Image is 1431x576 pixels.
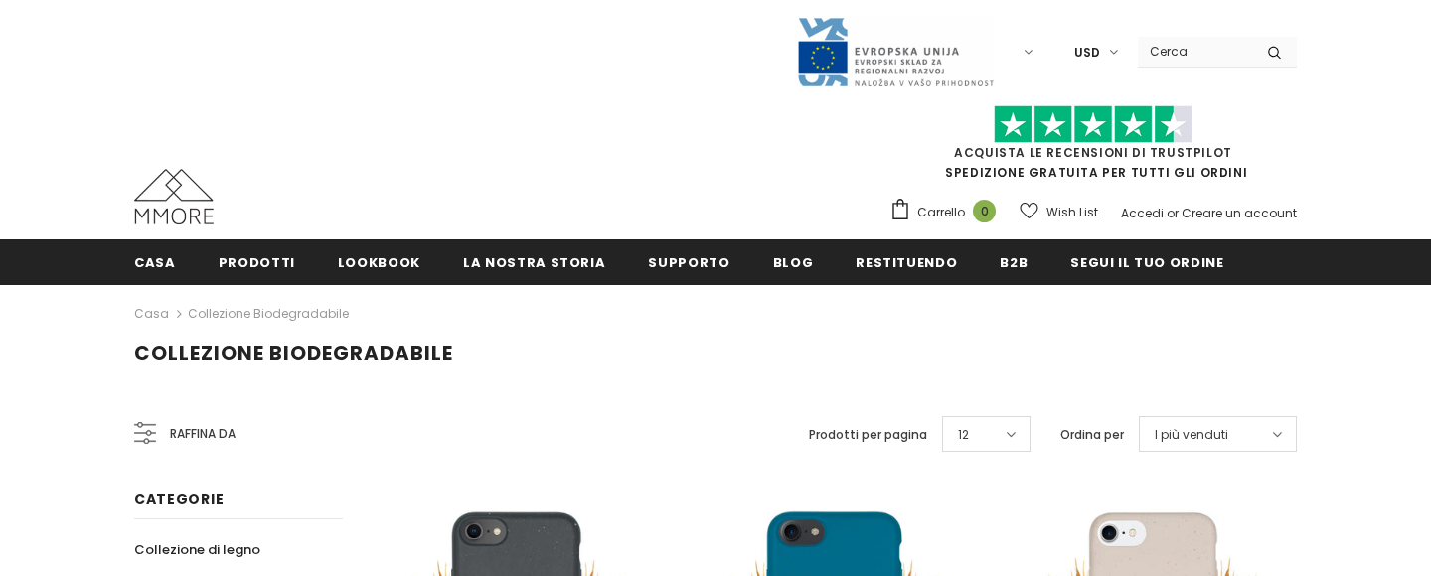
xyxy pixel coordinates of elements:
[463,239,605,284] a: La nostra storia
[219,239,295,284] a: Prodotti
[1000,239,1028,284] a: B2B
[338,253,420,272] span: Lookbook
[973,200,996,222] span: 0
[338,239,420,284] a: Lookbook
[1155,425,1228,445] span: I più venduti
[1074,43,1100,63] span: USD
[219,253,295,272] span: Prodotti
[1121,205,1164,221] a: Accedi
[917,203,965,222] span: Carrello
[796,43,995,60] a: Javni Razpis
[1138,37,1252,66] input: Search Site
[1000,253,1028,272] span: B2B
[1060,425,1124,445] label: Ordina per
[796,16,995,88] img: Javni Razpis
[188,305,349,322] a: Collezione biodegradabile
[1167,205,1179,221] span: or
[134,169,214,224] img: Casi MMORE
[856,253,957,272] span: Restituendo
[1046,203,1098,222] span: Wish List
[134,302,169,326] a: Casa
[994,105,1192,144] img: Fidati di Pilot Stars
[856,239,957,284] a: Restituendo
[134,532,260,567] a: Collezione di legno
[954,144,1232,161] a: Acquista le recensioni di TrustPilot
[463,253,605,272] span: La nostra storia
[958,425,969,445] span: 12
[889,114,1297,181] span: SPEDIZIONE GRATUITA PER TUTTI GLI ORDINI
[134,253,176,272] span: Casa
[134,239,176,284] a: Casa
[134,489,224,508] span: Categorie
[1070,239,1223,284] a: Segui il tuo ordine
[134,339,453,366] span: Collezione biodegradabile
[1020,195,1098,229] a: Wish List
[773,239,814,284] a: Blog
[773,253,814,272] span: Blog
[170,423,236,445] span: Raffina da
[1182,205,1297,221] a: Creare un account
[134,540,260,559] span: Collezione di legno
[889,198,1006,227] a: Carrello 0
[1070,253,1223,272] span: Segui il tuo ordine
[809,425,927,445] label: Prodotti per pagina
[648,253,729,272] span: supporto
[648,239,729,284] a: supporto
